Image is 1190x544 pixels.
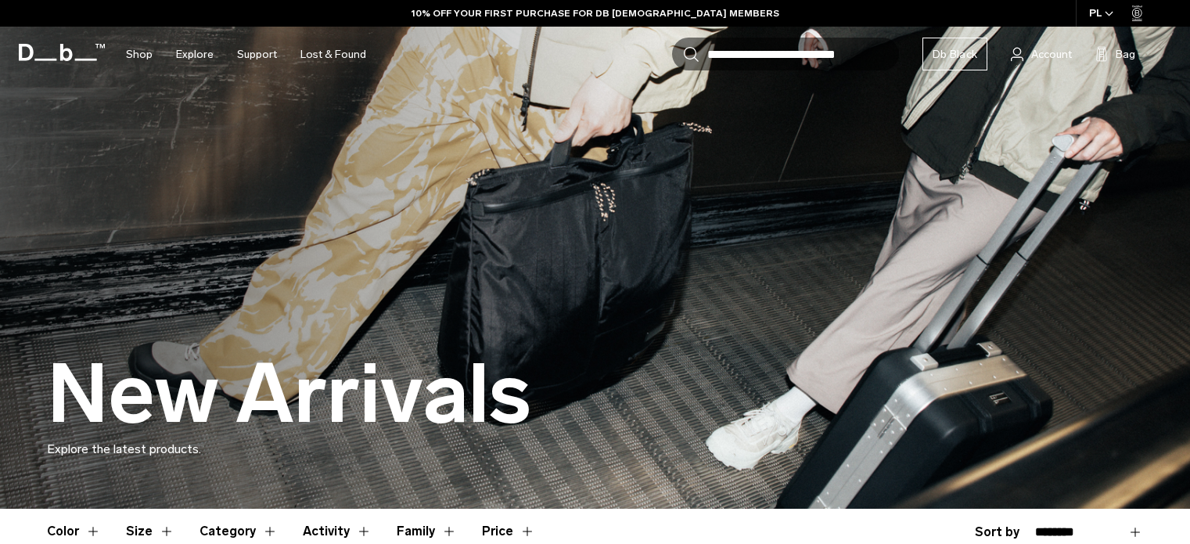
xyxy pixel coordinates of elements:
span: Account [1031,46,1072,63]
a: Lost & Found [300,27,366,82]
h1: New Arrivals [47,349,531,440]
a: Db Black [922,38,987,70]
span: Bag [1116,46,1135,63]
a: 10% OFF YOUR FIRST PURCHASE FOR DB [DEMOGRAPHIC_DATA] MEMBERS [412,6,779,20]
a: Account [1011,45,1072,63]
a: Support [237,27,277,82]
p: Explore the latest products. [47,440,1143,459]
a: Explore [176,27,214,82]
a: Shop [126,27,153,82]
button: Bag [1095,45,1135,63]
nav: Main Navigation [114,27,378,82]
